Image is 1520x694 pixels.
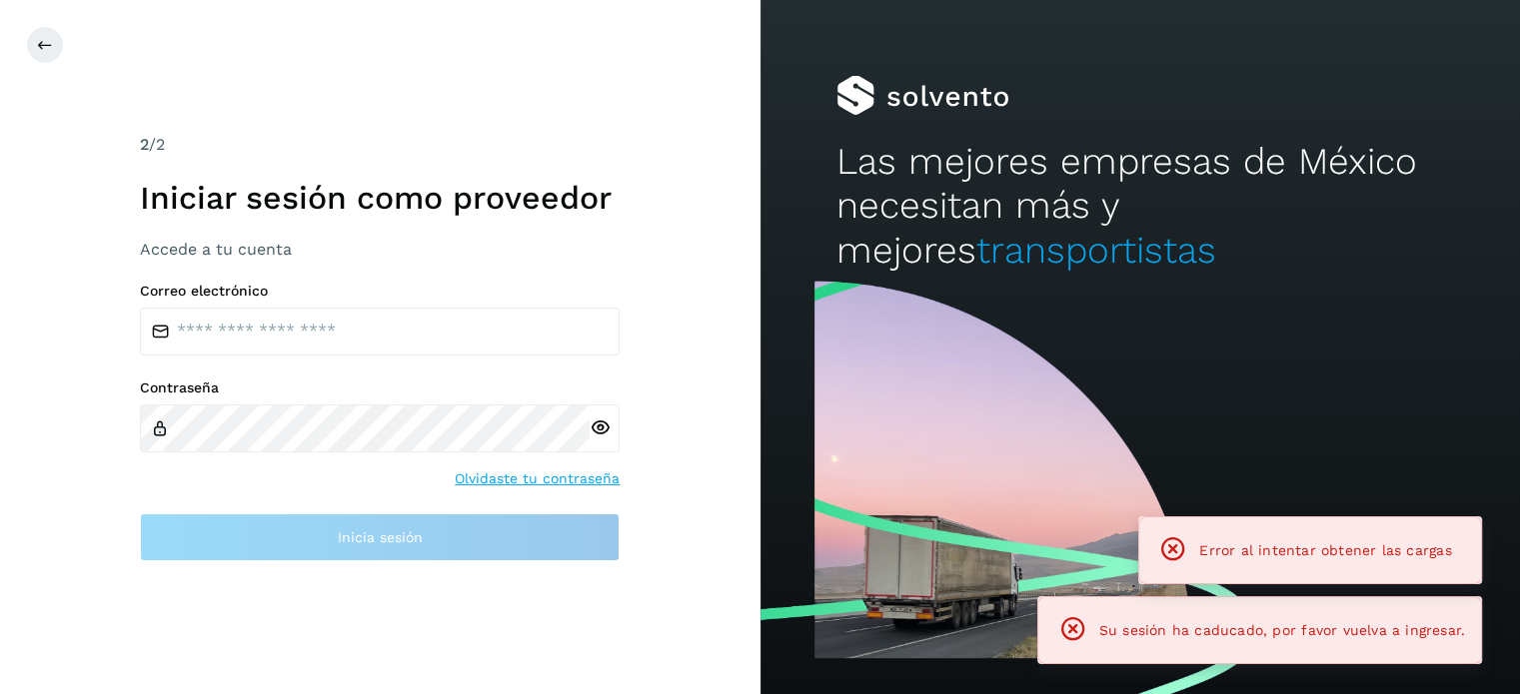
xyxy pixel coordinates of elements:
[1099,622,1465,638] span: Su sesión ha caducado, por favor vuelva a ingresar.
[140,240,620,259] h3: Accede a tu cuenta
[140,179,620,217] h1: Iniciar sesión como proveedor
[140,135,149,154] span: 2
[140,283,620,300] label: Correo electrónico
[455,468,620,489] a: Olvidaste tu contraseña
[140,513,620,561] button: Inicia sesión
[140,133,620,157] div: /2
[1199,542,1451,558] span: Error al intentar obtener las cargas
[836,140,1444,273] h2: Las mejores empresas de México necesitan más y mejores
[140,379,620,396] label: Contraseña
[976,229,1216,272] span: transportistas
[338,530,423,544] span: Inicia sesión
